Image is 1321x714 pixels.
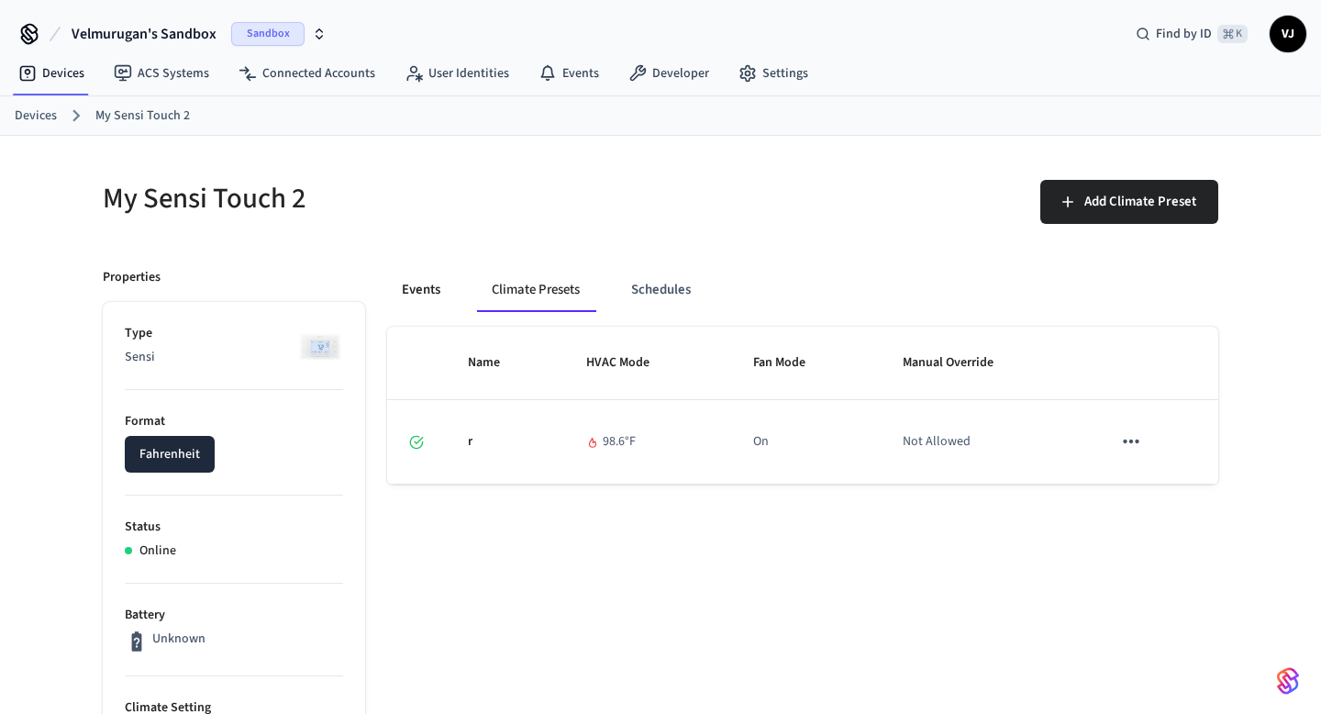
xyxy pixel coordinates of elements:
span: Velmurugan's Sandbox [72,23,216,45]
div: Find by ID⌘ K [1121,17,1262,50]
a: Devices [15,106,57,126]
td: On [731,400,881,484]
button: Events [387,268,455,312]
th: Fan Mode [731,327,881,400]
span: ⌘ K [1217,25,1248,43]
button: Fahrenheit [125,436,215,473]
a: Settings [724,57,823,90]
a: Developer [614,57,724,90]
div: 98.6 °F [586,432,709,452]
p: Battery [125,606,343,625]
img: SeamLogoGradient.69752ec5.svg [1277,666,1299,696]
p: Status [125,518,343,537]
p: Properties [103,268,161,287]
span: VJ [1271,17,1304,50]
img: Sensi Smart Thermostat (White) [297,324,343,370]
td: Not Allowed [881,400,1090,484]
p: Unknown [152,630,205,649]
th: HVAC Mode [564,327,731,400]
p: Format [125,412,343,431]
a: Connected Accounts [224,57,390,90]
a: My Sensi Touch 2 [95,106,190,126]
h5: My Sensi Touch 2 [103,180,649,218]
button: Schedules [616,268,705,312]
button: Add Climate Preset [1040,180,1218,224]
a: User Identities [390,57,524,90]
p: Type [125,324,343,343]
button: VJ [1270,16,1306,52]
table: sticky table [387,327,1218,484]
p: r [468,432,542,452]
th: Manual Override [881,327,1090,400]
a: Events [524,57,614,90]
th: Name [446,327,564,400]
p: Sensi [125,348,343,367]
a: Devices [4,57,99,90]
a: ACS Systems [99,57,224,90]
span: Find by ID [1156,25,1212,43]
button: Climate Presets [477,268,594,312]
p: Online [139,541,176,561]
span: Sandbox [231,22,305,46]
span: Add Climate Preset [1084,190,1196,214]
